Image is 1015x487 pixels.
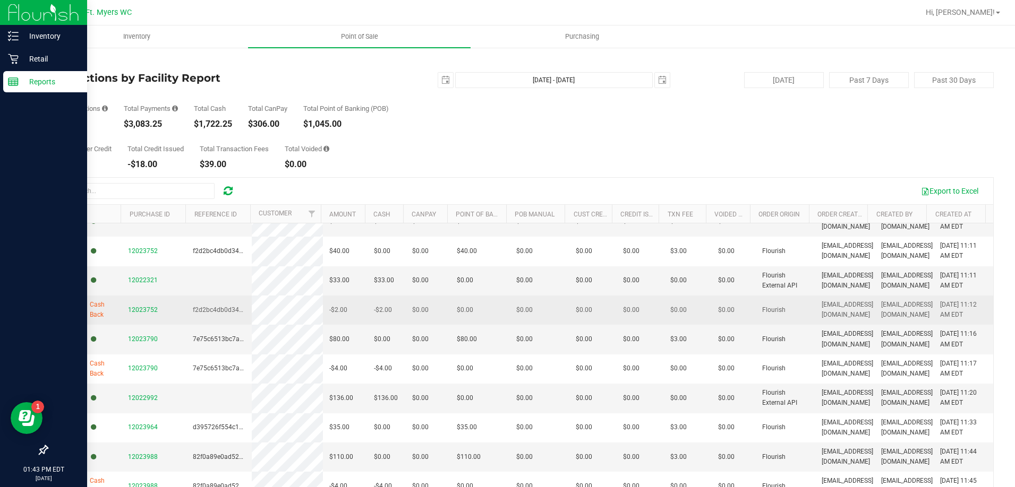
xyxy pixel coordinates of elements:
[193,335,305,343] span: 7e75c6513bc7a5a63b72ccf4d8fe8d7b
[762,334,786,344] span: Flourish
[193,306,308,314] span: f2d2bc4db0d34790f536abe1aad61522
[412,334,429,344] span: $0.00
[822,418,873,438] span: [EMAIL_ADDRESS][DOMAIN_NAME]
[623,305,639,315] span: $0.00
[373,211,390,218] a: Cash
[31,401,44,413] iframe: Resource center unread badge
[303,205,321,223] a: Filter
[623,334,639,344] span: $0.00
[127,160,184,169] div: -$18.00
[456,211,531,218] a: Point of Banking (POB)
[718,246,735,256] span: $0.00
[457,334,477,344] span: $80.00
[128,247,158,255] span: 12023752
[374,452,390,462] span: $0.00
[623,452,639,462] span: $0.00
[128,276,158,284] span: 12022321
[412,211,436,218] a: CanPay
[718,393,735,403] span: $0.00
[90,300,115,320] span: Cash Back
[516,305,533,315] span: $0.00
[670,363,687,373] span: $0.00
[86,8,132,17] span: Ft. Myers WC
[822,300,873,320] span: [EMAIL_ADDRESS][DOMAIN_NAME]
[5,465,82,474] p: 01:43 PM EDT
[200,160,269,169] div: $39.00
[822,359,873,379] span: [EMAIL_ADDRESS][DOMAIN_NAME]
[5,474,82,482] p: [DATE]
[670,422,687,432] span: $3.00
[172,105,178,112] i: Sum of all successful, non-voided payment transaction amounts, excluding tips and transaction fees.
[551,32,613,41] span: Purchasing
[128,453,158,460] span: 12023988
[762,452,786,462] span: Flourish
[881,388,933,408] span: [EMAIL_ADDRESS][DOMAIN_NAME]
[714,211,767,218] a: Voided Payment
[47,72,362,84] h4: Transactions by Facility Report
[516,422,533,432] span: $0.00
[193,423,307,431] span: d395726f554c16405cb477fe79a6ab5d
[259,210,292,217] a: Customer
[303,105,389,112] div: Total Point of Banking (POB)
[762,422,786,432] span: Flourish
[940,418,987,438] span: [DATE] 11:33 AM EDT
[374,393,398,403] span: $136.00
[124,105,178,112] div: Total Payments
[285,160,329,169] div: $0.00
[124,120,178,128] div: $3,083.25
[940,388,987,408] span: [DATE] 11:20 AM EDT
[19,53,82,65] p: Retail
[623,363,639,373] span: $0.00
[670,275,687,285] span: $0.00
[374,275,394,285] span: $33.00
[248,105,287,112] div: Total CanPay
[516,363,533,373] span: $0.00
[516,393,533,403] span: $0.00
[329,452,353,462] span: $110.00
[329,334,349,344] span: $80.00
[11,402,42,434] iframe: Resource center
[128,423,158,431] span: 12023964
[822,388,873,408] span: [EMAIL_ADDRESS][DOMAIN_NAME]
[457,363,473,373] span: $0.00
[329,393,353,403] span: $136.00
[412,246,429,256] span: $0.00
[412,275,429,285] span: $0.00
[102,105,108,112] i: Count of all successful payment transactions, possibly including voids, refunds, and cash-back fr...
[457,275,473,285] span: $0.00
[130,211,170,218] a: Purchase ID
[457,246,477,256] span: $40.00
[762,246,786,256] span: Flourish
[718,422,735,432] span: $0.00
[90,359,115,379] span: Cash Back
[718,363,735,373] span: $0.00
[128,335,158,343] span: 12023790
[412,422,429,432] span: $0.00
[55,183,215,199] input: Search...
[516,246,533,256] span: $0.00
[670,305,687,315] span: $0.00
[457,452,481,462] span: $110.00
[576,246,592,256] span: $0.00
[248,25,471,48] a: Point of Sale
[576,452,592,462] span: $0.00
[655,73,670,88] span: select
[438,73,453,88] span: select
[374,363,392,373] span: -$4.00
[8,76,19,87] inline-svg: Reports
[822,271,873,291] span: [EMAIL_ADDRESS][DOMAIN_NAME]
[623,393,639,403] span: $0.00
[817,211,875,218] a: Order Created By
[374,334,390,344] span: $0.00
[762,363,786,373] span: Flourish
[19,75,82,88] p: Reports
[935,211,971,218] a: Created At
[329,305,347,315] span: -$2.00
[940,271,987,291] span: [DATE] 11:11 AM EDT
[127,145,184,152] div: Total Credit Issued
[762,271,809,291] span: Flourish External API
[516,452,533,462] span: $0.00
[194,120,232,128] div: $1,722.25
[876,211,912,218] a: Created By
[285,145,329,152] div: Total Voided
